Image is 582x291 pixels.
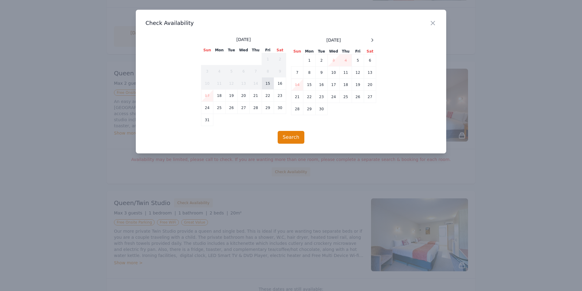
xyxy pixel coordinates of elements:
[238,65,250,77] td: 6
[303,49,316,54] th: Mon
[364,91,376,103] td: 27
[262,77,274,90] td: 15
[226,102,238,114] td: 26
[316,103,328,115] td: 30
[364,67,376,79] td: 13
[238,102,250,114] td: 27
[274,102,286,114] td: 30
[352,79,364,91] td: 19
[340,91,352,103] td: 25
[274,77,286,90] td: 16
[213,65,226,77] td: 4
[250,65,262,77] td: 7
[352,67,364,79] td: 12
[303,54,316,67] td: 1
[213,77,226,90] td: 11
[352,91,364,103] td: 26
[262,53,274,65] td: 1
[328,79,340,91] td: 17
[303,79,316,91] td: 15
[278,131,305,144] button: Search
[250,77,262,90] td: 14
[328,49,340,54] th: Wed
[303,67,316,79] td: 8
[226,65,238,77] td: 5
[213,102,226,114] td: 25
[262,90,274,102] td: 22
[274,53,286,65] td: 2
[326,37,341,43] span: [DATE]
[291,67,303,79] td: 7
[316,79,328,91] td: 16
[250,47,262,53] th: Thu
[201,102,213,114] td: 24
[364,54,376,67] td: 6
[262,65,274,77] td: 8
[201,65,213,77] td: 3
[352,49,364,54] th: Fri
[316,67,328,79] td: 9
[316,91,328,103] td: 23
[340,67,352,79] td: 11
[340,79,352,91] td: 18
[274,47,286,53] th: Sat
[303,91,316,103] td: 22
[328,67,340,79] td: 10
[201,90,213,102] td: 17
[291,103,303,115] td: 28
[262,102,274,114] td: 29
[274,90,286,102] td: 23
[250,102,262,114] td: 28
[274,65,286,77] td: 9
[226,77,238,90] td: 12
[352,54,364,67] td: 5
[213,47,226,53] th: Mon
[303,103,316,115] td: 29
[291,49,303,54] th: Sun
[201,47,213,53] th: Sun
[340,54,352,67] td: 4
[226,90,238,102] td: 19
[328,91,340,103] td: 24
[250,90,262,102] td: 21
[236,36,251,43] span: [DATE]
[238,47,250,53] th: Wed
[316,49,328,54] th: Tue
[145,19,436,27] h3: Check Availability
[316,54,328,67] td: 2
[364,79,376,91] td: 20
[262,47,274,53] th: Fri
[291,91,303,103] td: 21
[291,79,303,91] td: 14
[328,54,340,67] td: 3
[201,77,213,90] td: 10
[364,49,376,54] th: Sat
[213,90,226,102] td: 18
[201,114,213,126] td: 31
[238,77,250,90] td: 13
[226,47,238,53] th: Tue
[238,90,250,102] td: 20
[340,49,352,54] th: Thu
